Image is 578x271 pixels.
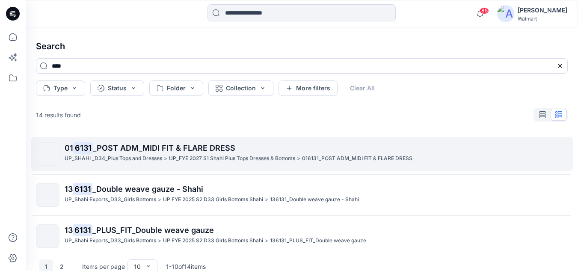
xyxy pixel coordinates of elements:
[279,80,338,96] button: More filters
[166,262,206,271] p: 1 - 10 of 14 items
[265,236,268,245] p: >
[36,80,85,96] button: Type
[65,226,73,235] span: 13
[480,7,489,14] span: 85
[297,154,300,163] p: >
[270,195,359,204] p: 136131_Double weave gauze - Shahi
[265,195,268,204] p: >
[158,195,161,204] p: >
[163,236,263,245] p: UP FYE 2025 S2 D33 Girls Bottoms Shahi
[518,5,567,15] div: [PERSON_NAME]
[65,154,162,163] p: UP_SHAHI _D34_Plus Tops and Dresses
[31,219,573,253] a: 136131_PLUS_FIT_Double weave gauzeUP_Shahi Exports_D33_Girls Bottoms>UP FYE 2025 S2 D33 Girls Bot...
[36,110,81,119] p: 14 results found
[270,236,366,245] p: 136131_PLUS_FIT_Double weave gauze
[29,34,575,58] h4: Search
[73,183,92,195] mark: 6131
[208,80,273,96] button: Collection
[65,185,73,194] span: 13
[31,137,573,171] a: 016131_POST ADM_MIDI FIT & FLARE DRESSUP_SHAHI _D34_Plus Tops and Dresses>UP_FYE 2027 S1 Shahi Pl...
[134,262,141,271] div: 10
[92,185,203,194] span: _Double weave gauze - Shahi
[92,226,214,235] span: _PLUS_FIT_Double weave gauze
[93,143,235,152] span: _POST ADM_MIDI FIT & FLARE DRESS
[65,143,73,152] span: 01
[65,236,156,245] p: UP_Shahi Exports_D33_Girls Bottoms
[518,15,567,22] div: Walmart
[90,80,144,96] button: Status
[169,154,295,163] p: UP_FYE 2027 S1 Shahi Plus Tops Dresses & Bottoms
[158,236,161,245] p: >
[73,224,92,236] mark: 6131
[149,80,203,96] button: Folder
[73,142,93,154] mark: 6131
[31,178,573,212] a: 136131_Double weave gauze - ShahiUP_Shahi Exports_D33_Girls Bottoms>UP FYE 2025 S2 D33 Girls Bott...
[65,195,156,204] p: UP_Shahi Exports_D33_Girls Bottoms
[302,154,412,163] p: 016131_POST ADM_MIDI FIT & FLARE DRESS
[497,5,514,22] img: avatar
[82,262,125,271] p: Items per page
[164,154,167,163] p: >
[163,195,263,204] p: UP FYE 2025 S2 D33 Girls Bottoms Shahi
